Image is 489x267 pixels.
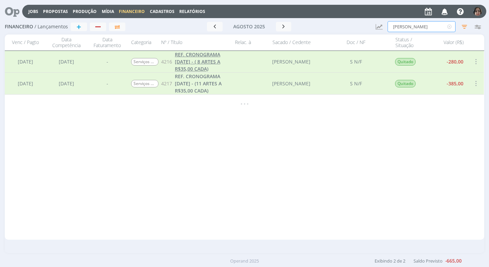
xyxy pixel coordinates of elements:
[320,37,392,48] div: Doc / NF
[392,37,426,48] div: Status / Situação
[87,51,128,72] div: -
[5,24,33,30] span: Financeiro
[320,73,392,94] div: S N/F
[414,258,443,264] span: Saldo Previsto
[5,51,46,72] div: [DATE]
[150,9,174,14] span: Cadastros
[179,9,205,14] a: Relatórios
[102,9,114,14] a: Mídia
[269,37,320,48] div: Sacado / Cedente
[100,9,116,14] button: Mídia
[87,37,128,48] div: Data Faturamento
[161,58,172,65] span: 4216
[177,9,207,14] button: Relatórios
[5,73,46,94] div: [DATE]
[131,80,158,87] span: Serviços de Criação
[233,23,265,30] span: agosto 2025
[28,9,38,14] a: Jobs
[46,51,87,72] div: [DATE]
[87,73,128,94] div: -
[395,80,416,87] span: Quitado
[375,258,405,264] span: Exibindo 2 de 2
[76,23,81,31] span: +
[117,9,147,14] button: Financeiro
[175,51,231,72] a: REF. CRONOGRAMA [DATE] - ( 8 ARTES A R$35,00 CADA)
[46,73,87,94] div: [DATE]
[26,9,40,14] button: Jobs
[395,58,416,66] span: Quitado
[119,9,145,14] span: Financeiro
[445,257,462,264] b: -665,00
[426,73,467,94] div: -385,00
[5,37,46,48] div: Venc / Pagto
[426,51,467,72] div: -280,00
[43,9,68,14] a: Propostas
[46,37,87,48] div: Data Competência
[73,9,97,14] a: Produção
[273,80,311,87] div: [PERSON_NAME]
[175,51,220,72] span: REF. CRONOGRAMA [DATE] - ( 8 ARTES A R$35,00 CADA)
[71,23,87,31] button: +
[232,37,269,48] div: Relac. à
[426,37,467,48] div: Valor (R$)
[223,22,276,31] button: agosto 2025
[175,73,223,94] span: REF. CRONOGRAMA [DATE] - (11 ARTES A R$35,00 CADA)
[131,58,158,66] span: Serviços de Criação
[473,5,482,17] button: 6
[5,95,484,112] div: - - -
[175,73,231,94] a: REF. CRONOGRAMA [DATE] - (11 ARTES A R$35,00 CADA)
[41,9,70,14] button: Propostas
[320,51,392,72] div: S N/F
[473,7,482,16] img: 6
[71,9,99,14] button: Produção
[161,80,172,87] span: 4217
[273,58,311,65] div: [PERSON_NAME]
[161,40,182,45] span: Nº / Título
[34,24,68,30] span: / Lançamentos
[388,21,456,32] input: Busca
[128,37,158,48] div: Categoria
[148,9,177,14] button: Cadastros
